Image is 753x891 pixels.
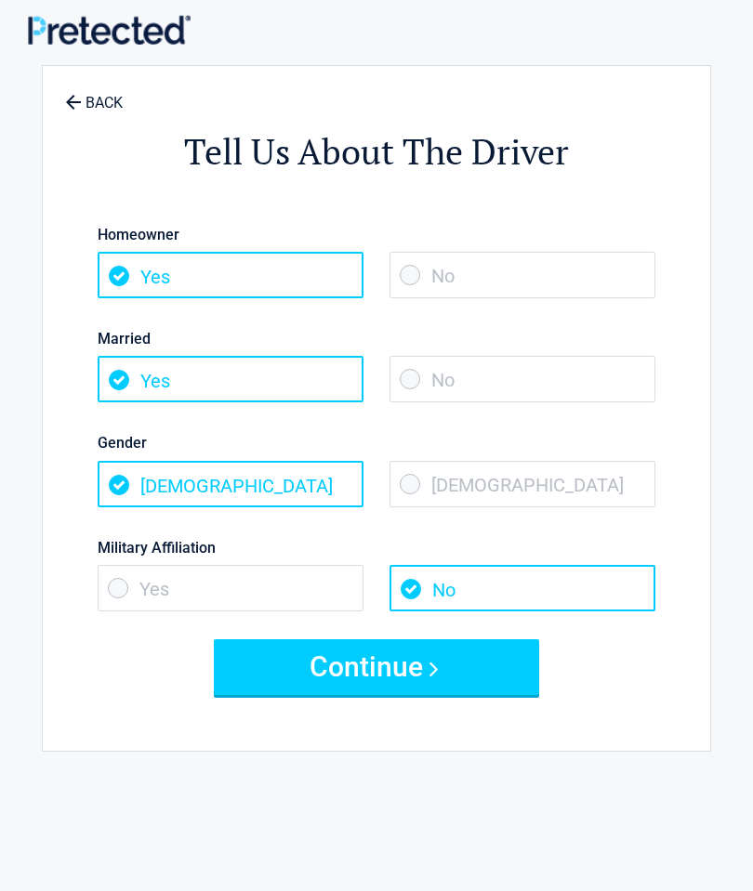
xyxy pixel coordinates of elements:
[98,356,363,402] span: Yes
[52,128,701,176] h2: Tell Us About The Driver
[98,535,655,560] label: Military Affiliation
[214,639,539,695] button: Continue
[390,461,655,507] span: [DEMOGRAPHIC_DATA]
[390,252,655,298] span: No
[61,78,126,111] a: BACK
[98,565,363,611] span: Yes
[98,252,363,298] span: Yes
[28,15,191,45] img: Main Logo
[390,565,655,611] span: No
[98,326,655,351] label: Married
[390,356,655,402] span: No
[98,461,363,507] span: [DEMOGRAPHIC_DATA]
[98,430,655,455] label: Gender
[98,222,655,247] label: Homeowner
